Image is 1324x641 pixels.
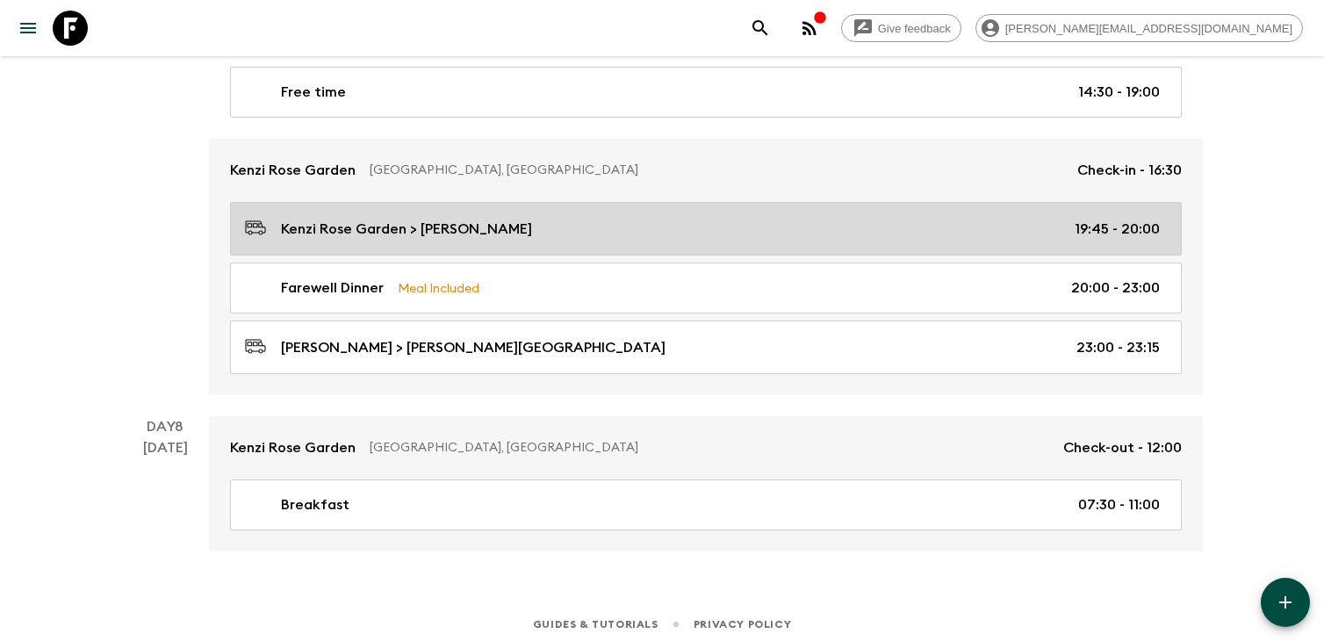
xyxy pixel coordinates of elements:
a: Breakfast07:30 - 11:00 [230,479,1182,530]
a: Kenzi Rose Garden[GEOGRAPHIC_DATA], [GEOGRAPHIC_DATA]Check-in - 16:30 [209,139,1203,202]
a: Kenzi Rose Garden > [PERSON_NAME]19:45 - 20:00 [230,202,1182,256]
p: Farewell Dinner [281,277,384,299]
p: Check-in - 16:30 [1077,160,1182,181]
p: Check-out - 12:00 [1063,437,1182,458]
a: Farewell DinnerMeal Included20:00 - 23:00 [230,263,1182,313]
p: Breakfast [281,494,349,515]
span: [PERSON_NAME][EMAIL_ADDRESS][DOMAIN_NAME] [996,22,1302,35]
p: 20:00 - 23:00 [1071,277,1160,299]
a: Free time14:30 - 19:00 [230,67,1182,118]
p: Day 8 [121,416,209,437]
a: Guides & Tutorials [533,615,658,634]
a: [PERSON_NAME] > [PERSON_NAME][GEOGRAPHIC_DATA]23:00 - 23:15 [230,320,1182,374]
button: search adventures [743,11,778,46]
span: Give feedback [868,22,961,35]
p: [GEOGRAPHIC_DATA], [GEOGRAPHIC_DATA] [370,439,1049,457]
p: 23:00 - 23:15 [1076,337,1160,358]
div: [PERSON_NAME][EMAIL_ADDRESS][DOMAIN_NAME] [975,14,1303,42]
p: 07:30 - 11:00 [1078,494,1160,515]
p: Kenzi Rose Garden > [PERSON_NAME] [281,219,532,240]
p: Kenzi Rose Garden [230,160,356,181]
p: 19:45 - 20:00 [1075,219,1160,240]
p: [PERSON_NAME] > [PERSON_NAME][GEOGRAPHIC_DATA] [281,337,666,358]
p: 14:30 - 19:00 [1078,82,1160,103]
a: Privacy Policy [694,615,791,634]
button: menu [11,11,46,46]
p: Free time [281,82,346,103]
p: Kenzi Rose Garden [230,437,356,458]
p: [GEOGRAPHIC_DATA], [GEOGRAPHIC_DATA] [370,162,1063,179]
p: Meal Included [398,278,479,298]
a: Kenzi Rose Garden[GEOGRAPHIC_DATA], [GEOGRAPHIC_DATA]Check-out - 12:00 [209,416,1203,479]
div: [DATE] [143,437,188,551]
a: Give feedback [841,14,961,42]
